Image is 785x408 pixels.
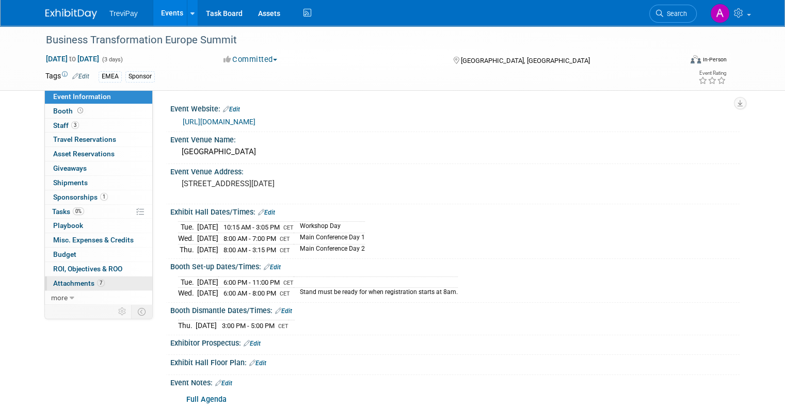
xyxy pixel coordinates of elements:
[280,236,290,242] span: CET
[42,31,669,50] div: Business Transformation Europe Summit
[294,233,365,244] td: Main Conference Day 1
[45,54,100,63] span: [DATE] [DATE]
[97,279,105,287] span: 7
[258,209,275,216] a: Edit
[710,4,730,23] img: Alen Lovric
[53,193,108,201] span: Sponsorships
[52,207,84,216] span: Tasks
[626,54,727,69] div: Event Format
[178,288,197,299] td: Wed.
[53,221,83,230] span: Playbook
[170,164,740,177] div: Event Venue Address:
[45,276,152,290] a: Attachments7
[178,144,732,160] div: [GEOGRAPHIC_DATA]
[45,71,89,83] td: Tags
[45,190,152,204] a: Sponsorships1
[698,71,726,76] div: Event Rating
[73,207,84,215] span: 0%
[196,320,217,331] td: [DATE]
[280,290,290,297] span: CET
[215,380,232,387] a: Edit
[170,335,740,349] div: Exhibitor Prospectus:
[125,71,155,82] div: Sponsor
[45,104,152,118] a: Booth
[68,55,77,63] span: to
[51,293,68,302] span: more
[132,305,153,318] td: Toggle Event Tabs
[53,107,85,115] span: Booth
[264,264,281,271] a: Edit
[109,9,138,18] span: TreviPay
[275,307,292,315] a: Edit
[45,147,152,161] a: Asset Reservations
[170,355,740,368] div: Exhibit Hall Floor Plan:
[294,222,365,233] td: Workshop Day
[45,233,152,247] a: Misc. Expenses & Credits
[75,107,85,115] span: Booth not reserved yet
[99,71,122,82] div: EMEA
[183,118,255,126] a: [URL][DOMAIN_NAME]
[178,320,196,331] td: Thu.
[45,161,152,175] a: Giveaways
[461,57,590,64] span: [GEOGRAPHIC_DATA], [GEOGRAPHIC_DATA]
[280,247,290,254] span: CET
[283,224,294,231] span: CET
[182,179,396,188] pre: [STREET_ADDRESS][DATE]
[294,244,365,255] td: Main Conference Day 2
[220,54,281,65] button: Committed
[178,276,197,288] td: Tue.
[45,90,152,104] a: Event Information
[283,280,294,286] span: CET
[53,279,105,287] span: Attachments
[53,150,115,158] span: Asset Reservations
[45,291,152,305] a: more
[100,193,108,201] span: 1
[223,235,276,242] span: 8:00 AM - 7:00 PM
[223,246,276,254] span: 8:00 AM - 3:15 PM
[45,9,97,19] img: ExhibitDay
[114,305,132,318] td: Personalize Event Tab Strip
[223,279,280,286] span: 6:00 PM - 11:00 PM
[45,119,152,133] a: Staff3
[170,204,740,218] div: Exhibit Hall Dates/Times:
[53,250,76,258] span: Budget
[45,219,152,233] a: Playbook
[101,56,123,63] span: (3 days)
[53,265,122,273] span: ROI, Objectives & ROO
[72,73,89,80] a: Edit
[244,340,261,347] a: Edit
[197,222,218,233] td: [DATE]
[170,101,740,115] div: Event Website:
[649,5,697,23] a: Search
[170,303,740,316] div: Booth Dismantle Dates/Times:
[186,395,227,404] a: Full Agenda
[53,164,87,172] span: Giveaways
[170,375,740,388] div: Event Notes:
[663,10,687,18] span: Search
[45,205,152,219] a: Tasks0%
[691,55,701,63] img: Format-Inperson.png
[178,222,197,233] td: Tue.
[53,92,111,101] span: Event Information
[249,360,266,367] a: Edit
[222,322,275,330] span: 3:00 PM - 5:00 PM
[702,56,727,63] div: In-Person
[223,106,240,113] a: Edit
[223,223,280,231] span: 10:15 AM - 3:05 PM
[197,276,218,288] td: [DATE]
[170,259,740,272] div: Booth Set-up Dates/Times:
[45,262,152,276] a: ROI, Objectives & ROO
[178,244,197,255] td: Thu.
[197,244,218,255] td: [DATE]
[53,121,79,129] span: Staff
[71,121,79,129] span: 3
[45,133,152,146] a: Travel Reservations
[278,323,289,330] span: CET
[294,288,458,299] td: Stand must be ready for when registration starts at 8am.
[53,236,134,244] span: Misc. Expenses & Credits
[223,289,276,297] span: 6:00 AM - 8:00 PM
[45,248,152,262] a: Budget
[197,288,218,299] td: [DATE]
[53,178,88,187] span: Shipments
